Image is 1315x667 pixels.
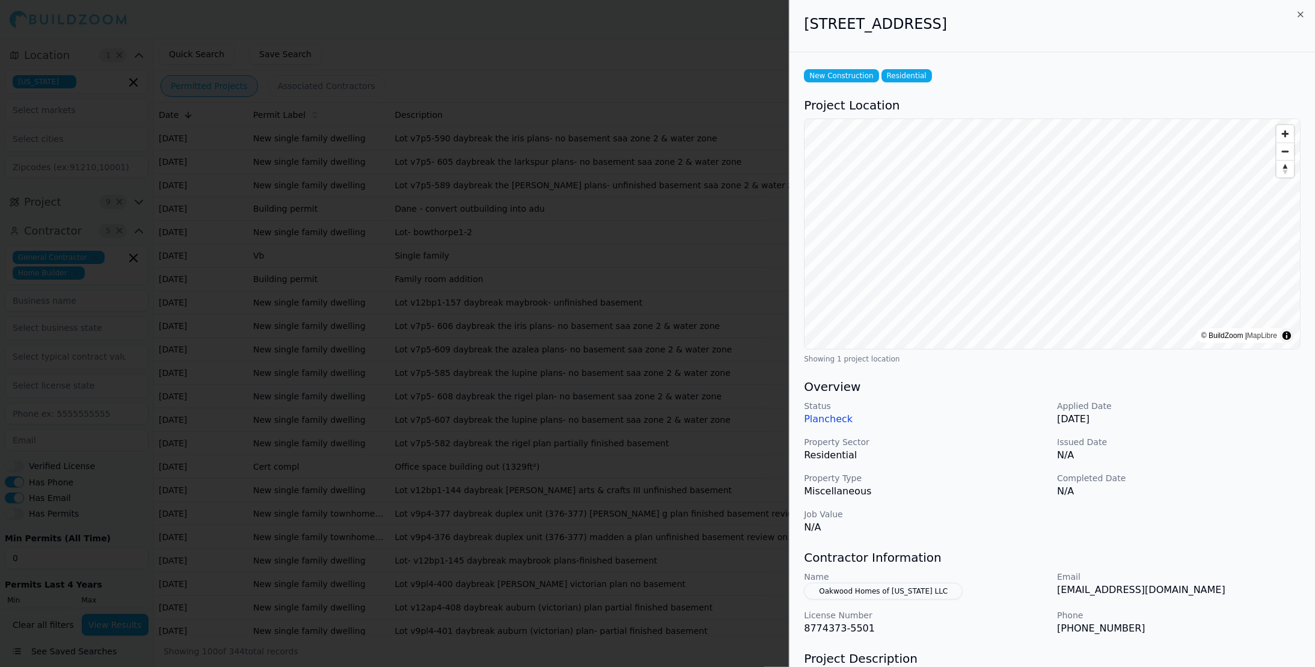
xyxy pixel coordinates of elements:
[804,583,963,600] button: Oakwood Homes of [US_STATE] LLC
[804,378,1301,395] h3: Overview
[804,571,1047,583] p: Name
[804,400,1047,412] p: Status
[1277,125,1294,143] button: Zoom in
[881,69,932,82] span: Residential
[804,650,1301,667] h3: Project Description
[1277,160,1294,177] button: Reset bearing to north
[1057,583,1301,597] p: [EMAIL_ADDRESS][DOMAIN_NAME]
[1057,400,1301,412] p: Applied Date
[1201,330,1277,342] div: © BuildZoom |
[804,354,1301,364] div: Showing 1 project location
[804,484,1047,499] p: Miscellaneous
[1280,328,1294,343] summary: Toggle attribution
[804,97,1301,114] h3: Project Location
[1057,412,1301,426] p: [DATE]
[804,609,1047,621] p: License Number
[804,520,1047,535] p: N/A
[804,472,1047,484] p: Property Type
[804,412,1047,426] p: Plancheck
[804,508,1047,520] p: Job Value
[805,119,1301,349] canvas: Map
[804,549,1301,566] h3: Contractor Information
[1057,571,1301,583] p: Email
[1057,484,1301,499] p: N/A
[804,69,878,82] span: New Construction
[1277,143,1294,160] button: Zoom out
[804,448,1047,463] p: Residential
[1057,436,1301,448] p: Issued Date
[1057,448,1301,463] p: N/A
[804,436,1047,448] p: Property Sector
[1247,331,1277,340] a: MapLibre
[1057,609,1301,621] p: Phone
[804,14,1301,34] h2: [STREET_ADDRESS]
[804,621,1047,636] p: 8774373-5501
[1057,472,1301,484] p: Completed Date
[1057,621,1301,636] p: [PHONE_NUMBER]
